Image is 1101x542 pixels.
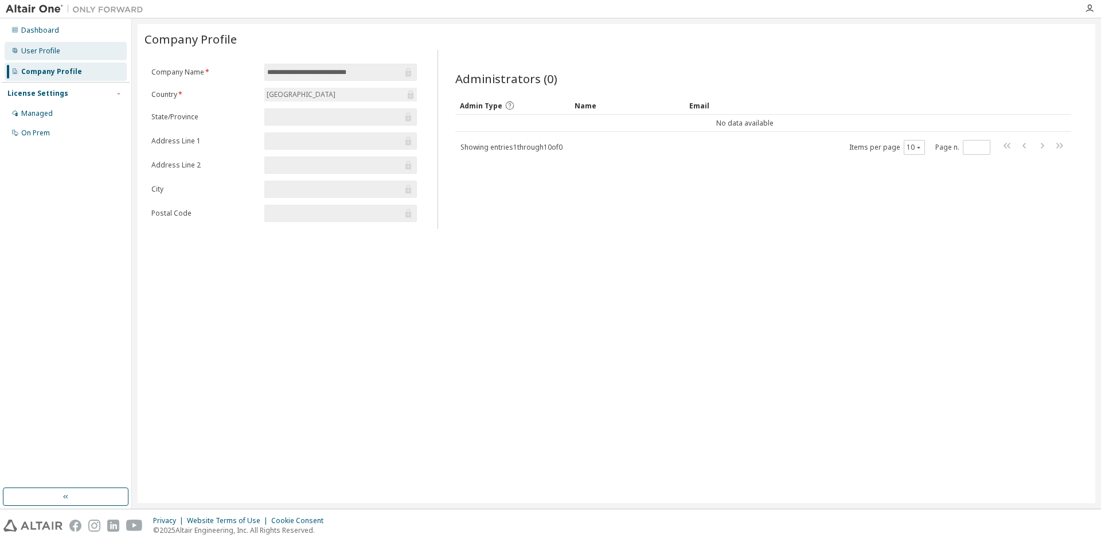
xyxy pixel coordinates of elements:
label: Company Name [151,68,257,77]
img: Altair One [6,3,149,15]
label: State/Province [151,112,257,122]
div: Email [689,96,795,115]
span: Page n. [935,140,990,155]
img: linkedin.svg [107,520,119,532]
img: youtube.svg [126,520,143,532]
div: Dashboard [21,26,59,35]
p: © 2025 Altair Engineering, Inc. All Rights Reserved. [153,525,330,535]
label: City [151,185,257,194]
div: Cookie Consent [271,516,330,525]
label: Country [151,90,257,99]
label: Postal Code [151,209,257,218]
span: Company Profile [145,31,237,47]
img: altair_logo.svg [3,520,63,532]
div: License Settings [7,89,68,98]
img: facebook.svg [69,520,81,532]
td: No data available [455,115,1034,132]
span: Items per page [849,140,925,155]
span: Showing entries 1 through 10 of 0 [460,142,563,152]
div: Company Profile [21,67,82,76]
span: Administrators (0) [455,71,557,87]
div: Website Terms of Use [187,516,271,525]
button: 10 [907,143,922,152]
label: Address Line 1 [151,137,257,146]
label: Address Line 2 [151,161,257,170]
div: Privacy [153,516,187,525]
div: User Profile [21,46,60,56]
div: [GEOGRAPHIC_DATA] [264,88,417,102]
span: Admin Type [460,101,502,111]
img: instagram.svg [88,520,100,532]
div: Name [575,96,680,115]
div: On Prem [21,128,50,138]
div: Managed [21,109,53,118]
div: [GEOGRAPHIC_DATA] [265,88,337,101]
